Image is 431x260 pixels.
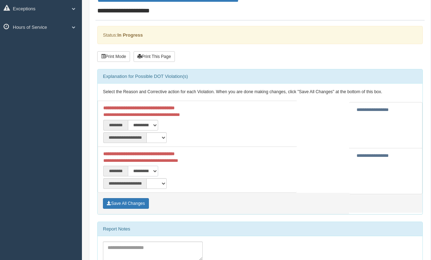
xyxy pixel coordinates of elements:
[97,26,423,44] div: Status:
[117,32,143,38] strong: In Progress
[98,222,422,236] div: Report Notes
[98,69,422,84] div: Explanation for Possible DOT Violation(s)
[134,51,175,62] button: Print This Page
[103,198,149,209] button: Save
[97,51,130,62] button: Print Mode
[98,84,422,101] div: Select the Reason and Corrective action for each Violation. When you are done making changes, cli...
